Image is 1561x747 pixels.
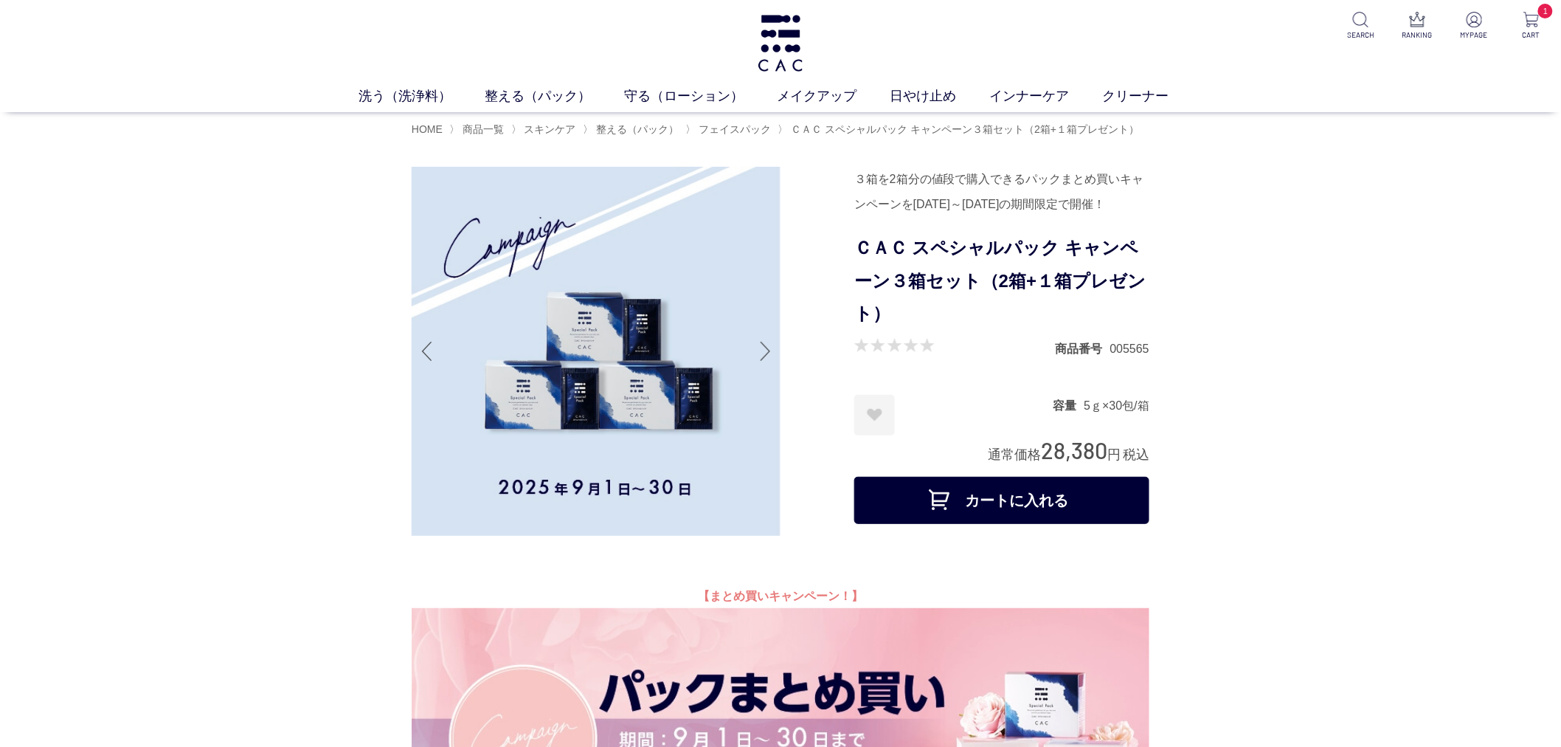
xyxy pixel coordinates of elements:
[1123,447,1149,462] span: 税込
[854,395,895,436] a: お気に入りに登録する
[449,123,508,137] li: 〉
[1110,341,1149,357] dd: 005565
[522,123,576,135] a: スキンケア
[583,123,682,137] li: 〉
[890,86,990,106] a: 日やけ止め
[1399,30,1436,41] p: RANKING
[1343,12,1379,41] a: SEARCH
[854,477,1149,524] button: カートに入れる
[854,167,1149,217] div: ３箱を2箱分の値段で購入できるパックまとめ買いキャンペーンを[DATE]～[DATE]の期間限定で開催！
[485,86,625,106] a: 整える（パック）
[593,123,679,135] a: 整える（パック）
[1053,398,1084,413] dt: 容量
[24,38,35,52] img: website_grey.svg
[1056,341,1110,357] dt: 商品番号
[359,86,485,106] a: 洗う（洗浄料）
[463,123,504,135] span: 商品一覧
[412,585,1149,608] p: 【まとめ買いキャンペーン！】
[990,86,1103,106] a: インナーケア
[1456,30,1492,41] p: MYPAGE
[41,24,72,35] div: v 4.0.25
[511,123,580,137] li: 〉
[1041,436,1107,464] span: 28,380
[792,123,1140,135] span: ＣＡＣ スペシャルパック キャンペーン３箱セット（2箱+１箱プレゼント）
[778,123,1143,137] li: 〉
[38,38,170,52] div: ドメイン: [DOMAIN_NAME]
[1513,30,1549,41] p: CART
[699,123,771,135] span: フェイスパック
[696,123,771,135] a: フェイスパック
[1343,30,1379,41] p: SEARCH
[625,86,778,106] a: 守る（ローション）
[412,123,443,135] a: HOME
[1399,12,1436,41] a: RANKING
[1456,12,1492,41] a: MYPAGE
[1538,4,1553,18] span: 1
[24,24,35,35] img: logo_orange.svg
[525,123,576,135] span: スキンケア
[460,123,504,135] a: 商品一覧
[988,447,1041,462] span: 通常価格
[171,89,238,98] div: キーワード流入
[596,123,679,135] span: 整える（パック）
[155,87,167,99] img: tab_keywords_by_traffic_grey.svg
[789,123,1140,135] a: ＣＡＣ スペシャルパック キャンペーン３箱セット（2箱+１箱プレゼント）
[854,232,1149,331] h1: ＣＡＣ スペシャルパック キャンペーン３箱セット（2箱+１箱プレゼント）
[66,89,123,98] div: ドメイン概要
[1103,86,1202,106] a: クリーナー
[755,15,806,72] img: logo
[1084,398,1149,413] dd: 5ｇ×30包/箱
[50,87,62,99] img: tab_domain_overview_orange.svg
[685,123,775,137] li: 〉
[412,167,780,536] img: ＣＡＣ スペシャルパック キャンペーン３箱セット（2箱+１箱プレゼント）
[778,86,890,106] a: メイクアップ
[1513,12,1549,41] a: 1 CART
[1107,447,1121,462] span: 円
